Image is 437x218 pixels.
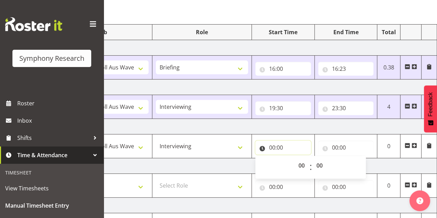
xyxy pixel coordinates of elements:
[255,101,311,115] input: Click to select...
[19,53,84,64] div: Symphony Research
[255,141,311,154] input: Click to select...
[17,115,100,126] span: Inbox
[318,62,374,76] input: Click to select...
[2,197,102,214] a: Manual Timesheet Entry
[424,85,437,132] button: Feedback - Show survey
[318,141,374,154] input: Click to select...
[416,197,423,204] img: help-xxl-2.png
[377,95,400,119] td: 4
[17,98,100,108] span: Roster
[377,174,400,198] td: 0
[255,180,311,194] input: Click to select...
[2,180,102,197] a: View Timesheets
[427,92,434,116] span: Feedback
[17,150,90,160] span: Time & Attendance
[377,134,400,158] td: 0
[318,180,374,194] input: Click to select...
[17,133,90,143] span: Shifts
[318,28,374,36] div: End Time
[255,62,311,76] input: Click to select...
[156,28,248,36] div: Role
[5,183,98,193] span: View Timesheets
[318,101,374,115] input: Click to select...
[377,56,400,79] td: 0.38
[5,17,62,31] img: Rosterit website logo
[5,200,98,211] span: Manual Timesheet Entry
[310,159,312,176] span: :
[255,28,311,36] div: Start Time
[2,165,102,180] div: Timesheet
[381,28,397,36] div: Total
